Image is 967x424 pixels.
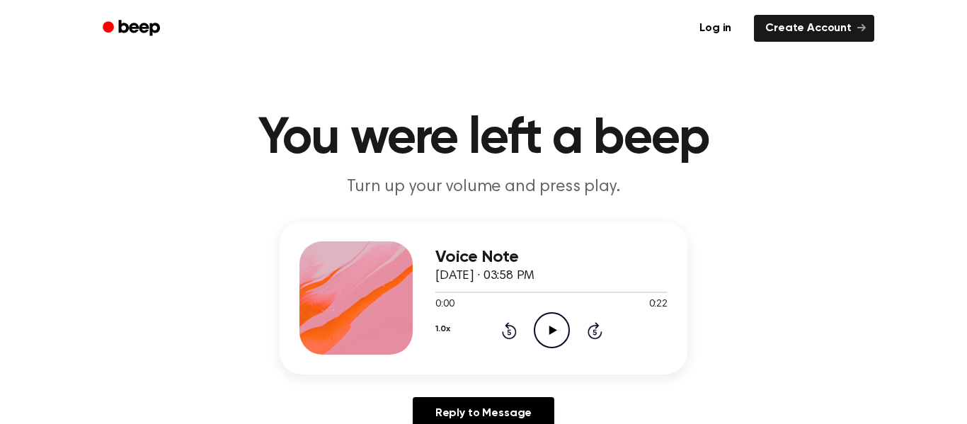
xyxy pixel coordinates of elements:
span: 0:22 [649,297,668,312]
a: Create Account [754,15,874,42]
a: Beep [93,15,173,42]
p: Turn up your volume and press play. [212,176,755,199]
span: [DATE] · 03:58 PM [435,270,534,282]
h1: You were left a beep [121,113,846,164]
button: 1.0x [435,317,450,341]
a: Log in [685,12,745,45]
span: 0:00 [435,297,454,312]
h3: Voice Note [435,248,668,267]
